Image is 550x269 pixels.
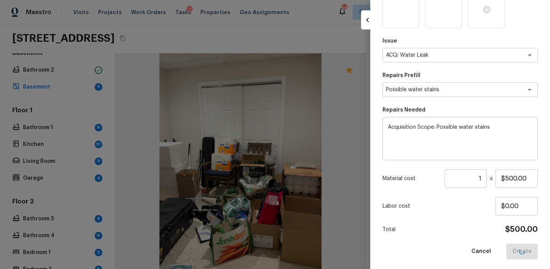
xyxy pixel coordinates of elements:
textarea: ACQ: Water Leak [386,51,513,59]
p: Labor cost [383,202,496,210]
h4: $500.00 [505,225,538,235]
p: Material cost [383,175,442,182]
p: Issue [383,37,538,45]
textarea: Acquisition Scope: Possible water stains [388,123,532,154]
button: Cancel [465,244,497,259]
p: Repairs Needed [383,106,538,114]
button: Open [524,50,535,61]
p: Total [383,226,396,233]
textarea: Possible water stains [386,86,513,93]
p: Repairs Prefill [383,72,538,79]
button: Open [524,84,535,95]
div: x [383,169,538,188]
